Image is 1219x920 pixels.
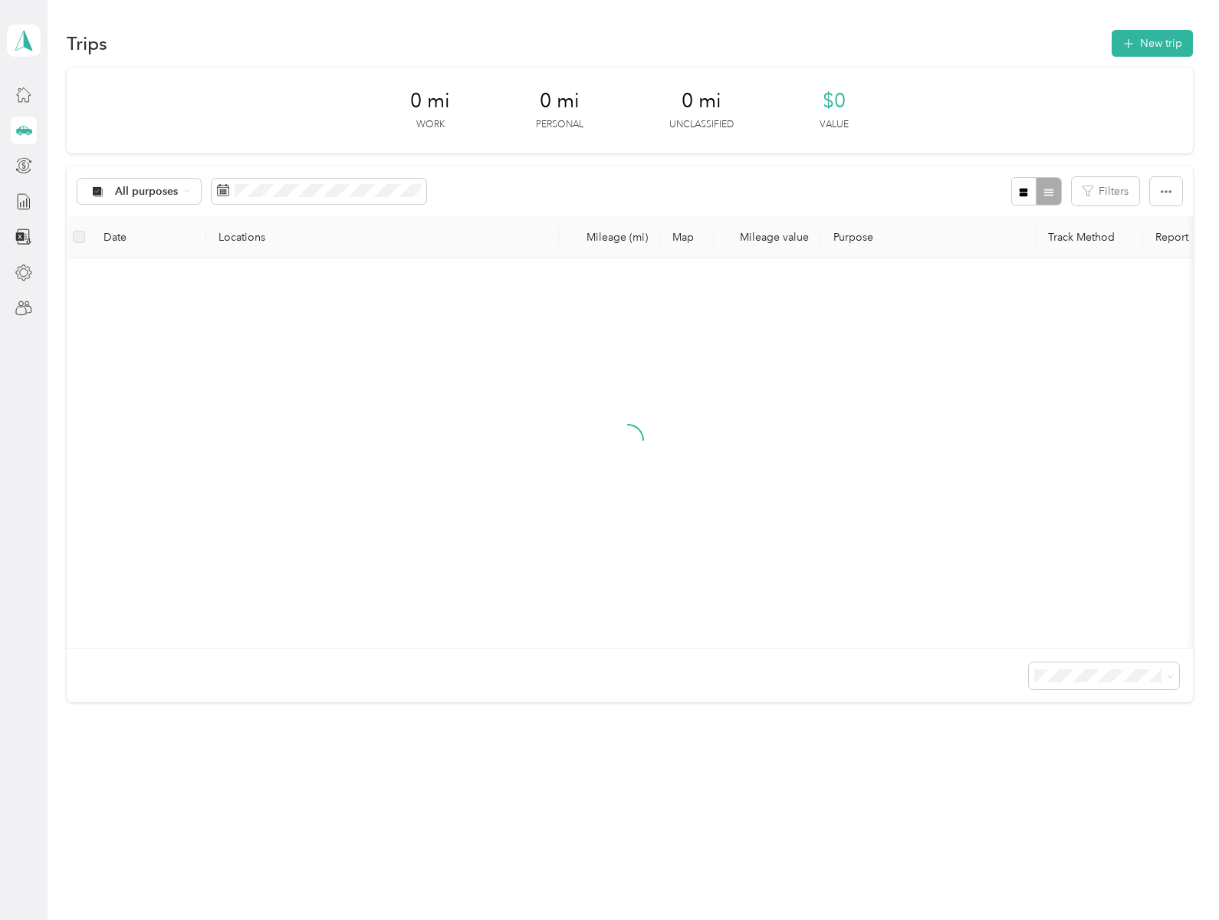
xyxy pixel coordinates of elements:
h1: Trips [67,35,107,51]
button: New trip [1112,30,1193,57]
p: Personal [536,118,583,132]
span: 0 mi [682,89,721,113]
p: Value [820,118,849,132]
th: Locations [206,216,559,258]
span: 0 mi [540,89,580,113]
span: $0 [823,89,846,113]
p: Unclassified [669,118,734,132]
th: Map [660,216,714,258]
th: Mileage value [714,216,821,258]
th: Track Method [1036,216,1143,258]
p: Work [416,118,445,132]
th: Purpose [821,216,1036,258]
th: Date [91,216,206,258]
th: Mileage (mi) [559,216,660,258]
span: 0 mi [410,89,450,113]
button: Filters [1072,177,1139,205]
span: All purposes [115,186,179,197]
